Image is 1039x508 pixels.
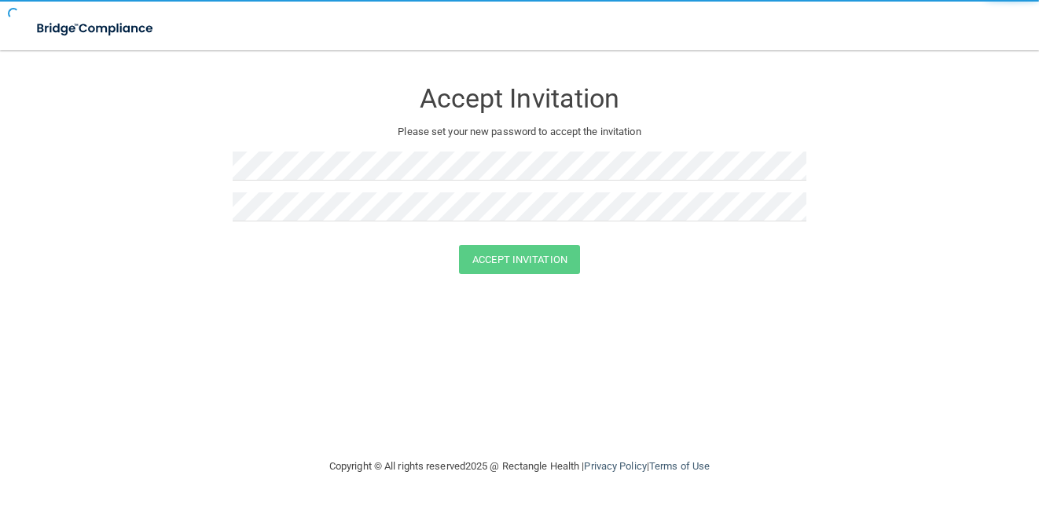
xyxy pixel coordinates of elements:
[649,460,710,472] a: Terms of Use
[233,84,806,113] h3: Accept Invitation
[24,13,168,45] img: bridge_compliance_login_screen.278c3ca4.svg
[244,122,795,141] p: Please set your new password to accept the invitation
[459,245,580,274] button: Accept Invitation
[584,460,646,472] a: Privacy Policy
[233,441,806,492] div: Copyright © All rights reserved 2025 @ Rectangle Health | |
